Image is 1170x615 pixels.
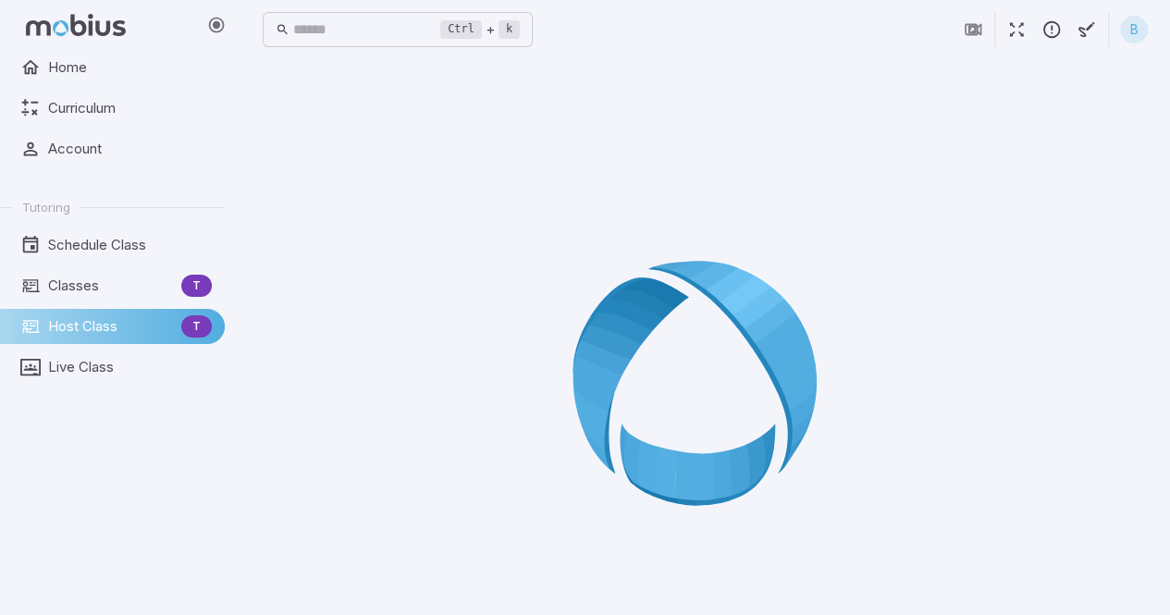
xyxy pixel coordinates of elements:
[440,18,520,41] div: +
[181,317,212,336] span: T
[955,12,991,47] button: Join in Zoom Client
[999,12,1034,47] button: Fullscreen Game
[48,235,212,255] span: Schedule Class
[22,199,70,215] span: Tutoring
[48,276,174,296] span: Classes
[48,357,212,377] span: Live Class
[1069,12,1104,47] button: Start Drawing on Questions
[1034,12,1069,47] button: Report an Issue
[48,316,174,337] span: Host Class
[1120,16,1148,43] div: B
[48,98,212,118] span: Curriculum
[181,277,212,295] span: T
[48,139,212,159] span: Account
[440,20,482,39] kbd: Ctrl
[48,57,212,78] span: Home
[499,20,520,39] kbd: k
